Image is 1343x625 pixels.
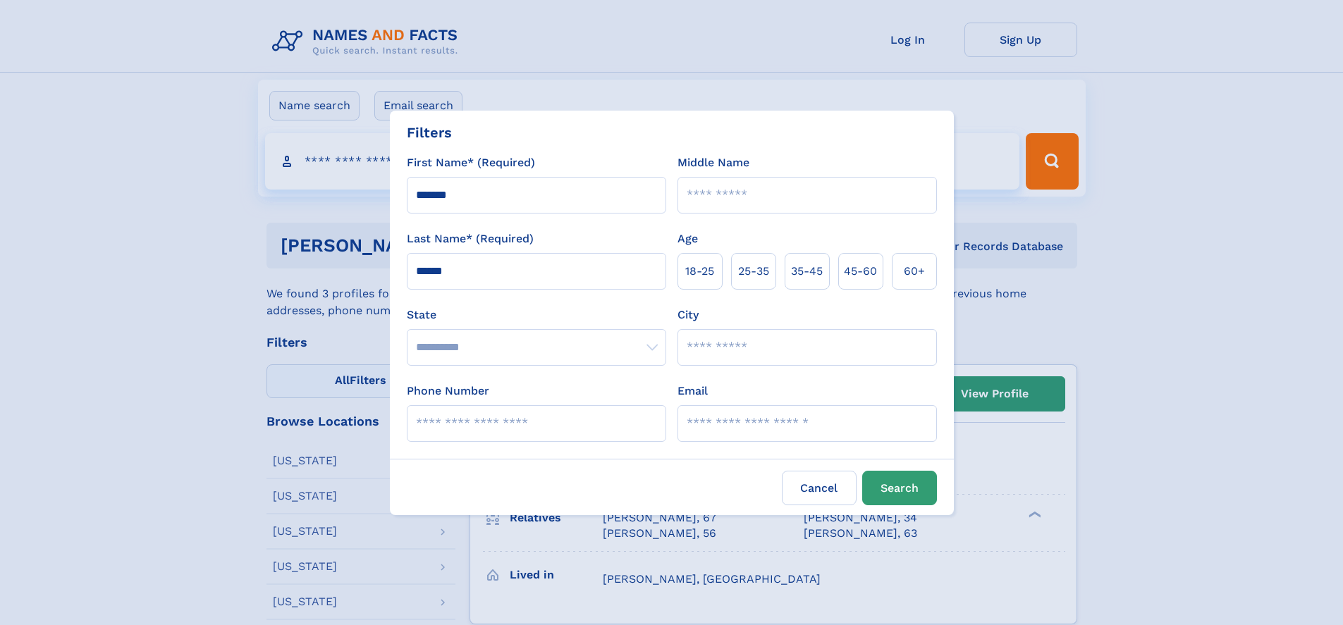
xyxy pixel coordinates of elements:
[677,154,749,171] label: Middle Name
[685,263,714,280] span: 18‑25
[862,471,937,505] button: Search
[407,122,452,143] div: Filters
[677,307,699,323] label: City
[904,263,925,280] span: 60+
[407,230,534,247] label: Last Name* (Required)
[407,383,489,400] label: Phone Number
[677,383,708,400] label: Email
[407,154,535,171] label: First Name* (Required)
[738,263,769,280] span: 25‑35
[407,307,666,323] label: State
[844,263,877,280] span: 45‑60
[791,263,823,280] span: 35‑45
[782,471,857,505] label: Cancel
[677,230,698,247] label: Age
